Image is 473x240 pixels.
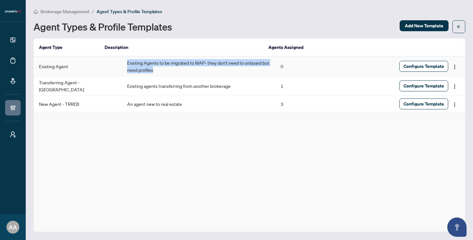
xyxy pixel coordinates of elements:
[403,81,444,91] span: Configure Template
[450,81,460,91] button: Logo
[405,21,443,31] span: Add New Template
[33,22,172,32] h1: Agent Types & Profile Templates
[263,39,345,57] th: Agents Assigned
[399,80,448,91] button: Configure Template
[122,76,275,96] td: Existing agents transferring from another brokerage
[457,24,461,29] span: arrow-left
[452,102,457,107] img: Logo
[400,20,449,31] button: Add New Template
[122,96,275,112] td: An agent new to real estate
[92,8,94,15] li: /
[34,57,122,76] td: Existing Agent
[452,64,457,69] img: Logo
[34,76,122,96] td: Transferring Agent - [GEOGRAPHIC_DATA]
[399,61,448,72] button: Configure Template
[33,9,38,14] span: home
[275,76,352,96] td: 1
[99,39,264,57] th: Description
[97,9,162,14] span: Agent Types & Profile Templates
[403,61,444,71] span: Configure Template
[41,9,89,14] span: Brokerage Management
[403,99,444,109] span: Configure Template
[450,99,460,109] button: Logo
[450,61,460,71] button: Logo
[447,217,467,237] button: Open asap
[275,57,352,76] td: 0
[122,57,275,76] td: Existing Agents to be migrated to MAP- they don't need to onboard but need profiles
[275,96,352,112] td: 3
[34,39,99,57] th: Agent Type
[9,223,17,232] span: AA
[399,98,448,109] button: Configure Template
[5,10,21,14] img: logo
[452,84,457,89] img: Logo
[10,131,16,138] span: user-switch
[34,96,122,112] td: New Agent - TRREB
